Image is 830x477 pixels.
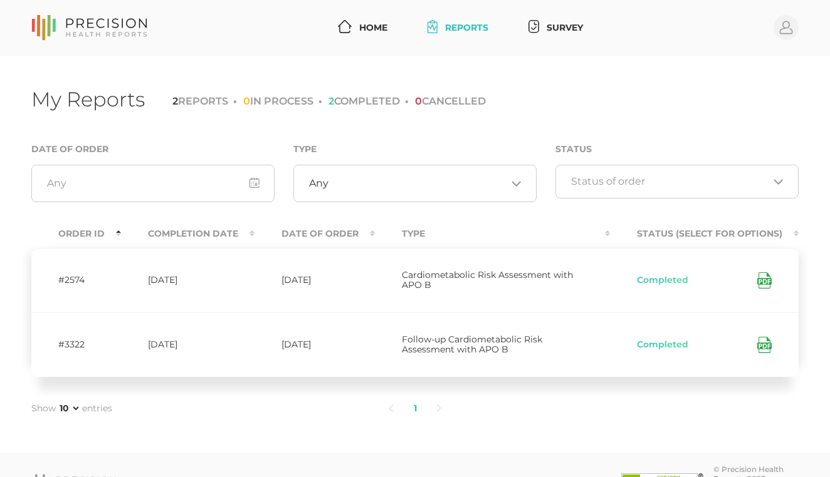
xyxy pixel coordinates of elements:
[293,165,537,202] div: Search for option
[328,95,334,107] span: 2
[571,175,769,188] input: Search for option
[31,248,121,312] td: #2574
[333,16,392,39] a: Home
[31,312,121,377] td: #3322
[405,95,486,107] li: CANCELLED
[423,16,493,39] a: Reports
[610,220,799,248] th: Status (Select for Options) : activate to sort column ascending
[402,334,542,355] span: Follow-up Cardiometabolic Risk Assessment with APO B
[57,402,81,414] select: Showentries
[121,220,255,248] th: Completion Date : activate to sort column ascending
[255,220,375,248] th: Date Of Order : activate to sort column ascending
[523,16,588,39] a: Survey
[31,165,275,202] input: Any
[31,87,145,111] h1: My Reports
[121,312,255,377] td: [DATE]
[243,95,250,107] span: 0
[31,220,121,248] th: Order ID : activate to sort column descending
[375,220,610,248] th: Type : activate to sort column ascending
[31,402,112,415] label: Show entries
[233,95,313,107] li: IN PROCESS
[415,95,422,107] span: 0
[172,95,228,107] li: REPORTS
[637,275,688,285] span: Completed
[293,144,317,155] label: Type
[255,248,375,312] td: [DATE]
[637,340,688,350] span: Completed
[555,144,592,155] label: Status
[172,95,178,107] span: 2
[121,248,255,312] td: [DATE]
[555,165,799,198] div: Search for option
[328,177,507,190] input: Search for option
[318,95,400,107] li: COMPLETED
[31,144,108,155] label: Date of Order
[402,269,573,290] span: Cardiometabolic Risk Assessment with APO B
[309,177,328,190] span: Any
[255,312,375,377] td: [DATE]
